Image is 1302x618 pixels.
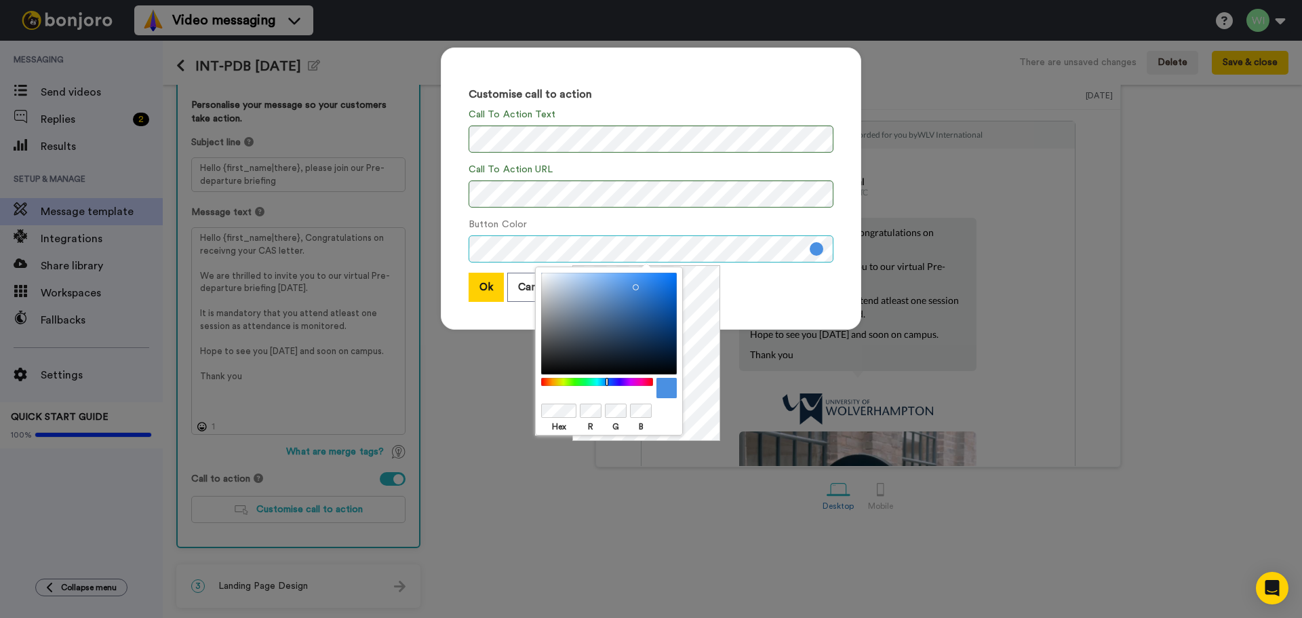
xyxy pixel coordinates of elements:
[605,421,627,433] label: G
[630,421,652,433] label: B
[541,421,576,433] label: Hex
[469,218,527,232] label: Button Color
[469,163,553,177] label: Call To Action URL
[469,273,504,302] button: Ok
[580,421,601,433] label: R
[469,89,833,101] h3: Customise call to action
[1256,572,1288,604] div: Open Intercom Messenger
[469,108,556,122] label: Call To Action Text
[507,273,561,302] button: Cancel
